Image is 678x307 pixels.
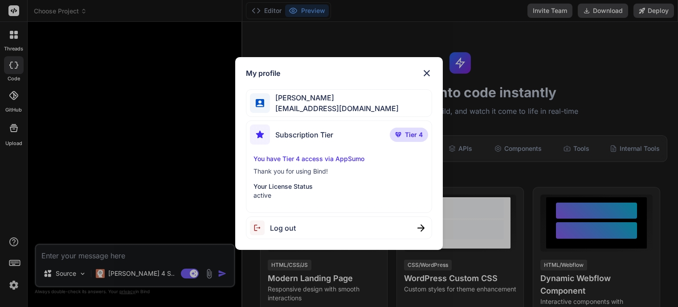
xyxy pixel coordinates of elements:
p: Your License Status [253,182,424,191]
img: close [417,224,425,232]
p: Thank you for using Bind! [253,167,424,176]
span: [EMAIL_ADDRESS][DOMAIN_NAME] [270,103,399,114]
span: Tier 4 [405,130,423,139]
p: active [253,191,424,200]
img: logout [250,220,270,235]
span: [PERSON_NAME] [270,92,399,103]
span: Subscription Tier [275,129,333,140]
img: subscription [250,124,270,145]
img: premium [395,132,401,137]
p: You have Tier 4 access via AppSumo [253,154,424,163]
h1: My profile [246,68,280,79]
img: close [421,68,432,79]
span: Log out [270,223,296,233]
img: profile [256,99,264,108]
